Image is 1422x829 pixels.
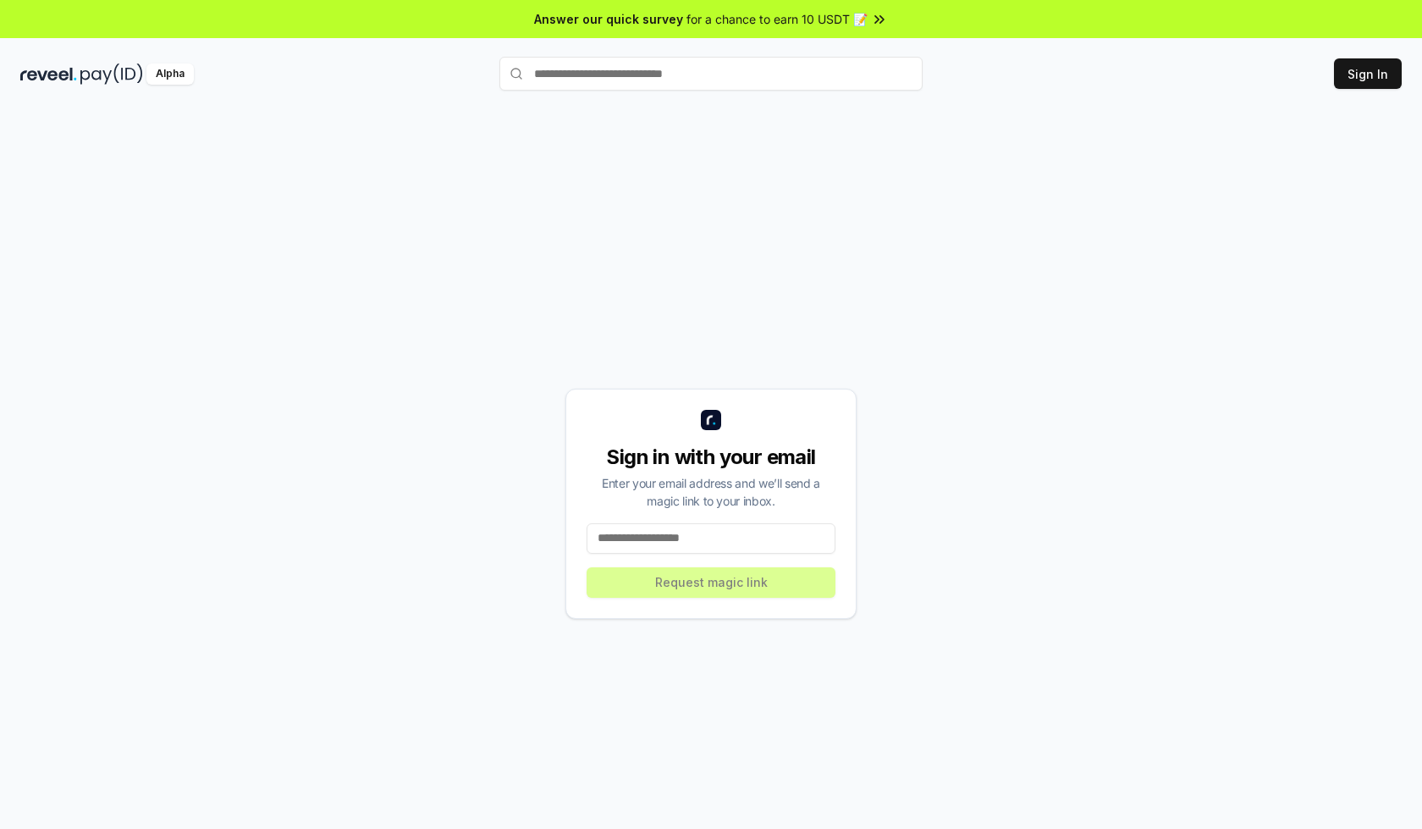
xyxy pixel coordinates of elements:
[587,444,835,471] div: Sign in with your email
[146,64,194,85] div: Alpha
[587,474,835,510] div: Enter your email address and we’ll send a magic link to your inbox.
[686,10,868,28] span: for a chance to earn 10 USDT 📝
[534,10,683,28] span: Answer our quick survey
[1334,58,1402,89] button: Sign In
[80,64,143,85] img: pay_id
[20,64,77,85] img: reveel_dark
[701,410,721,430] img: logo_small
